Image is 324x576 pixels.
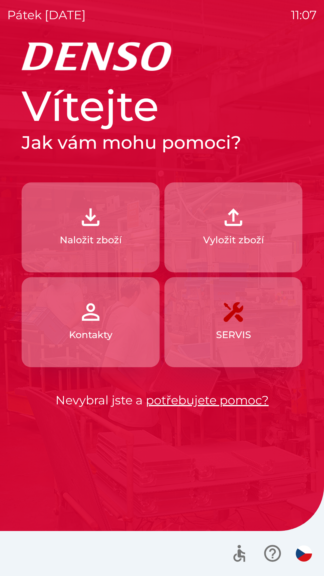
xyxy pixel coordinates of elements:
[22,182,160,272] button: Naložit zboží
[164,277,302,367] button: SERVIS
[220,299,247,325] img: 7408382d-57dc-4d4c-ad5a-dca8f73b6e74.png
[296,545,312,562] img: cs flag
[220,204,247,230] img: 2fb22d7f-6f53-46d3-a092-ee91fce06e5d.png
[69,328,112,342] p: Kontakty
[77,299,104,325] img: 072f4d46-cdf8-44b2-b931-d189da1a2739.png
[22,42,302,71] img: Logo
[22,131,302,154] h2: Jak vám mohu pomoci?
[22,391,302,409] p: Nevybral jste a
[216,328,251,342] p: SERVIS
[77,204,104,230] img: 918cc13a-b407-47b8-8082-7d4a57a89498.png
[146,393,269,407] a: potřebujete pomoc?
[7,6,86,24] p: pátek [DATE]
[60,233,122,247] p: Naložit zboží
[203,233,264,247] p: Vyložit zboží
[22,80,302,131] h1: Vítejte
[164,182,302,272] button: Vyložit zboží
[22,277,160,367] button: Kontakty
[291,6,317,24] p: 11:07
